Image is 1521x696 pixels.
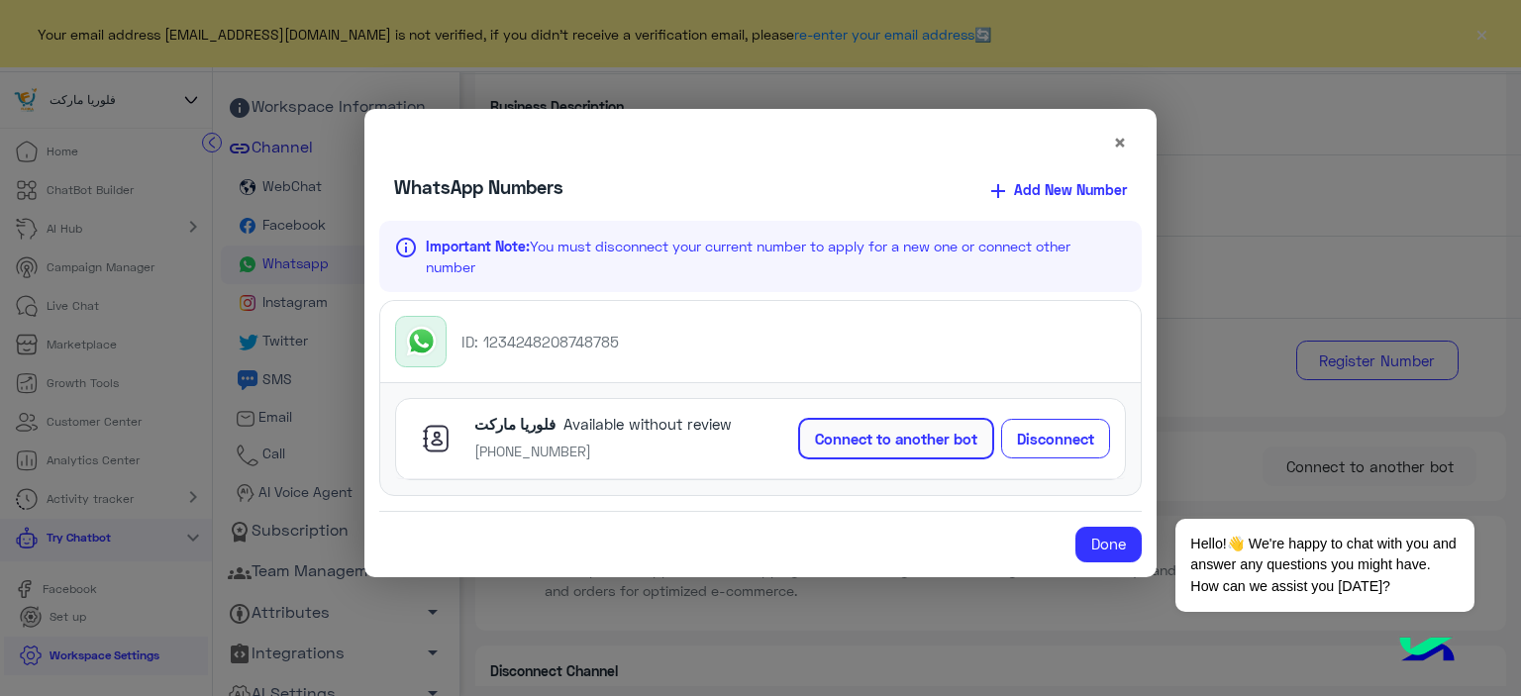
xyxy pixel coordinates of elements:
[474,441,739,461] p: [PHONE_NUMBER]
[1001,419,1110,458] button: Disconnect
[1113,129,1127,155] span: ×
[1075,527,1142,562] button: Done
[563,415,732,433] small: Available without review
[474,415,556,441] h6: فلوريا ماركت
[986,179,1010,203] i: add
[1392,617,1462,686] img: hulul-logo.png
[394,236,418,278] span: info
[394,176,563,199] h5: WhatsApp Numbers
[411,414,460,463] img: WA-avatar-icon.svg
[798,418,994,459] button: Connect to another bot
[426,238,530,254] span: Important Note:
[1113,132,1127,154] button: Close
[1175,519,1473,612] span: Hello!👋 We're happy to chat with you and answer any questions you might have. How can we assist y...
[461,333,619,350] p: ID: 1234248208748785
[1014,181,1127,198] span: Add New Number
[426,236,1120,278] div: You must disconnect your current number to apply for a new one or connect other number
[1017,430,1094,447] span: Disconnect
